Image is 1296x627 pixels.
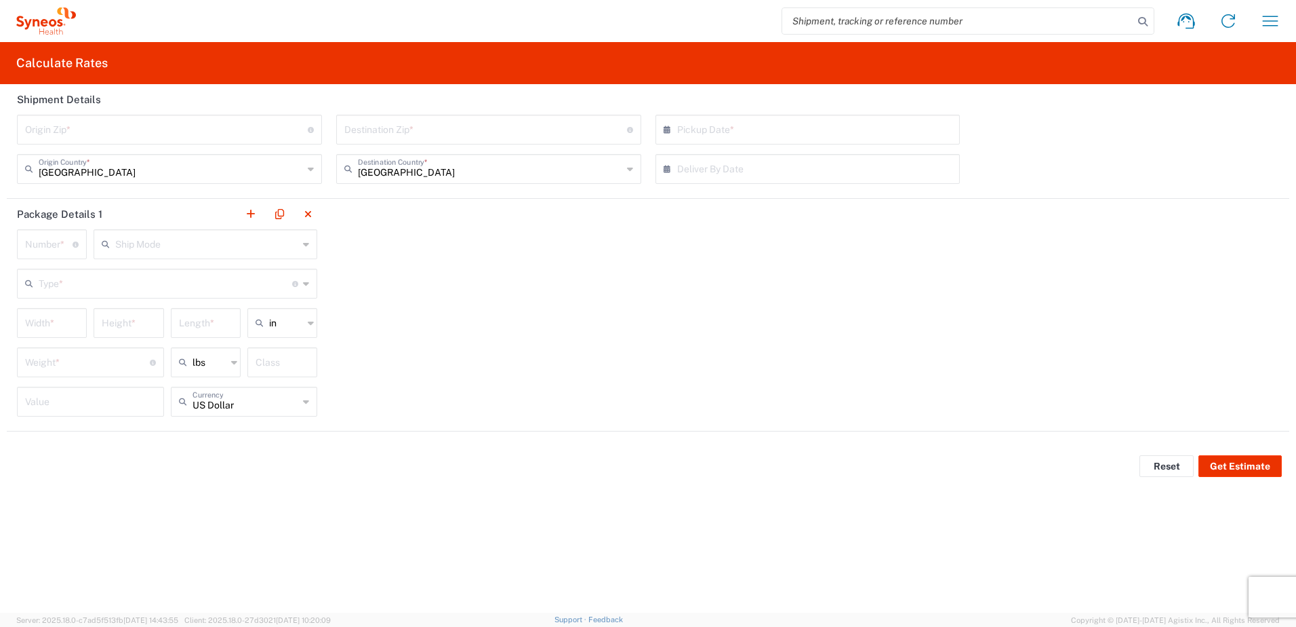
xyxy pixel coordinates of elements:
span: [DATE] 10:20:09 [276,616,331,624]
span: Server: 2025.18.0-c7ad5f513fb [16,616,178,624]
span: Copyright © [DATE]-[DATE] Agistix Inc., All Rights Reserved [1071,614,1280,626]
h2: Package Details 1 [17,208,102,221]
span: [DATE] 14:43:55 [123,616,178,624]
a: Feedback [588,615,623,624]
input: Shipment, tracking or reference number [782,8,1133,34]
h2: Shipment Details [17,93,101,107]
a: Support [554,615,588,624]
span: Client: 2025.18.0-27d3021 [184,616,331,624]
button: Get Estimate [1198,455,1282,477]
button: Reset [1139,455,1194,477]
h2: Calculate Rates [16,55,108,71]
